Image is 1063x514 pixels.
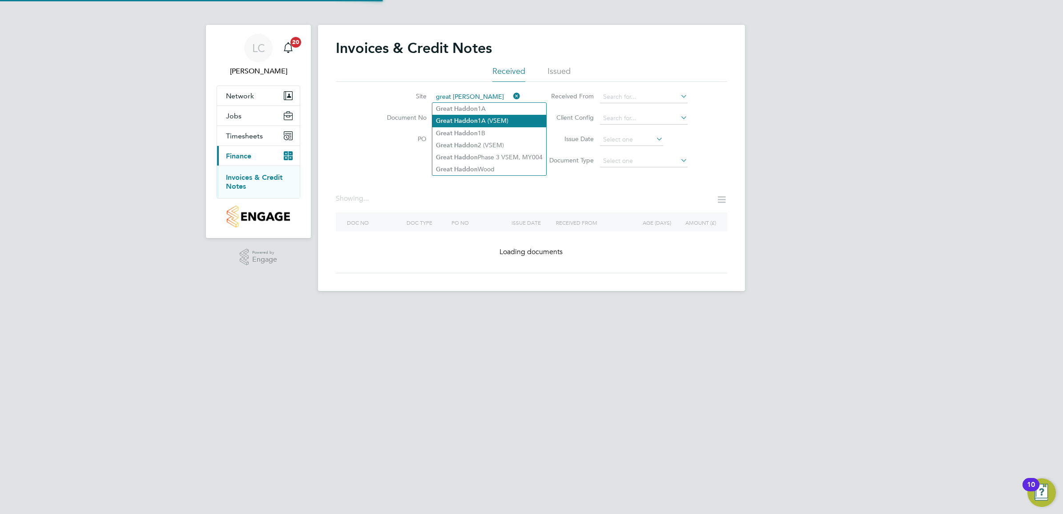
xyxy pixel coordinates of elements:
[436,130,452,137] b: Great
[375,135,427,143] label: PO
[217,106,300,125] button: Jobs
[543,156,594,164] label: Document Type
[217,146,300,166] button: Finance
[290,37,301,48] span: 20
[454,154,478,161] b: Haddon
[252,42,265,54] span: LC
[1027,485,1035,496] div: 10
[436,142,452,149] b: Great
[432,151,546,163] li: Phase 3 VSEM, MY004
[600,134,663,146] input: Select one
[436,105,452,113] b: Great
[432,115,546,127] li: 1A (VSEM)
[432,127,546,139] li: 1B
[1027,478,1056,507] button: Open Resource Center, 10 new notifications
[433,91,520,103] input: Search for...
[543,92,594,100] label: Received From
[454,105,478,113] b: Haddon
[436,117,452,125] b: Great
[436,166,452,173] b: Great
[217,126,300,146] button: Timesheets
[600,112,688,125] input: Search for...
[252,249,277,256] span: Powered by
[217,166,300,198] div: Finance
[454,117,478,125] b: Haddon
[454,166,478,173] b: Haddon
[217,34,300,77] a: LC[PERSON_NAME]
[492,66,525,82] li: Received
[240,249,278,266] a: Powered byEngage
[336,194,370,203] div: Showing
[226,173,282,190] a: Invoices & Credit Notes
[548,66,571,82] li: Issued
[432,163,546,175] li: Wood
[217,86,300,105] button: Network
[206,25,311,238] nav: Main navigation
[227,206,290,227] img: countryside-properties-logo-retina.png
[336,39,492,57] h2: Invoices & Credit Notes
[454,142,478,149] b: Haddon
[375,113,427,121] label: Document No
[279,34,297,62] a: 20
[436,154,452,161] b: Great
[454,130,478,137] b: Haddon
[226,92,254,100] span: Network
[432,103,546,115] li: 1A
[252,256,277,263] span: Engage
[432,139,546,151] li: 2 (VSEM)
[363,194,369,203] span: ...
[543,135,594,143] label: Issue Date
[226,112,242,120] span: Jobs
[226,152,251,160] span: Finance
[600,91,688,103] input: Search for...
[600,155,688,167] input: Select one
[375,92,427,100] label: Site
[543,113,594,121] label: Client Config
[226,132,263,140] span: Timesheets
[217,206,300,227] a: Go to home page
[217,66,300,77] span: Luke Collins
